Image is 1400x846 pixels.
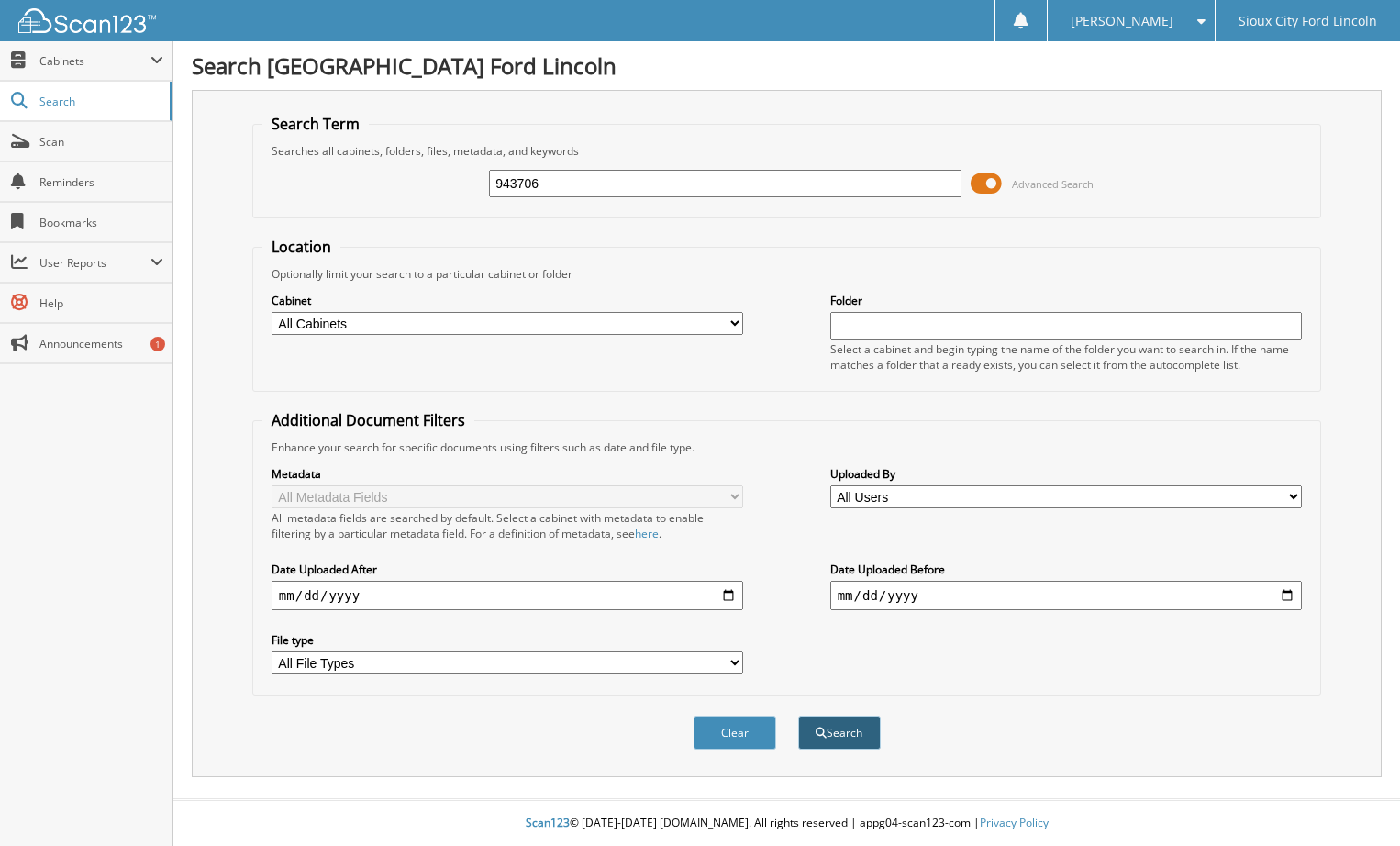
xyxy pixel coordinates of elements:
[694,716,776,750] button: Clear
[526,815,570,830] span: Scan123
[39,215,163,230] span: Bookmarks
[39,255,150,271] span: User Reports
[262,410,474,430] legend: Additional Document Filters
[262,114,369,134] legend: Search Term
[39,295,163,311] span: Help
[262,143,1311,159] div: Searches all cabinets, folders, files, metadata, and keywords
[830,581,1302,610] input: end
[39,336,163,351] span: Announcements
[39,174,163,190] span: Reminders
[830,293,1302,308] label: Folder
[1239,16,1377,27] span: Sioux City Ford Lincoln
[272,466,743,482] label: Metadata
[150,337,165,351] div: 1
[830,466,1302,482] label: Uploaded By
[1012,177,1094,191] span: Advanced Search
[39,53,150,69] span: Cabinets
[262,440,1311,455] div: Enhance your search for specific documents using filters such as date and file type.
[1071,16,1173,27] span: [PERSON_NAME]
[272,293,743,308] label: Cabinet
[272,510,743,541] div: All metadata fields are searched by default. Select a cabinet with metadata to enable filtering b...
[262,237,340,257] legend: Location
[173,801,1400,846] div: © [DATE]-[DATE] [DOMAIN_NAME]. All rights reserved | appg04-scan123-com |
[39,94,161,109] span: Search
[272,562,743,577] label: Date Uploaded After
[18,8,156,33] img: scan123-logo-white.svg
[262,266,1311,282] div: Optionally limit your search to a particular cabinet or folder
[272,581,743,610] input: start
[980,815,1049,830] a: Privacy Policy
[798,716,881,750] button: Search
[635,526,659,541] a: here
[39,134,163,150] span: Scan
[272,632,743,648] label: File type
[830,341,1302,373] div: Select a cabinet and begin typing the name of the folder you want to search in. If the name match...
[830,562,1302,577] label: Date Uploaded Before
[192,50,1382,81] h1: Search [GEOGRAPHIC_DATA] Ford Lincoln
